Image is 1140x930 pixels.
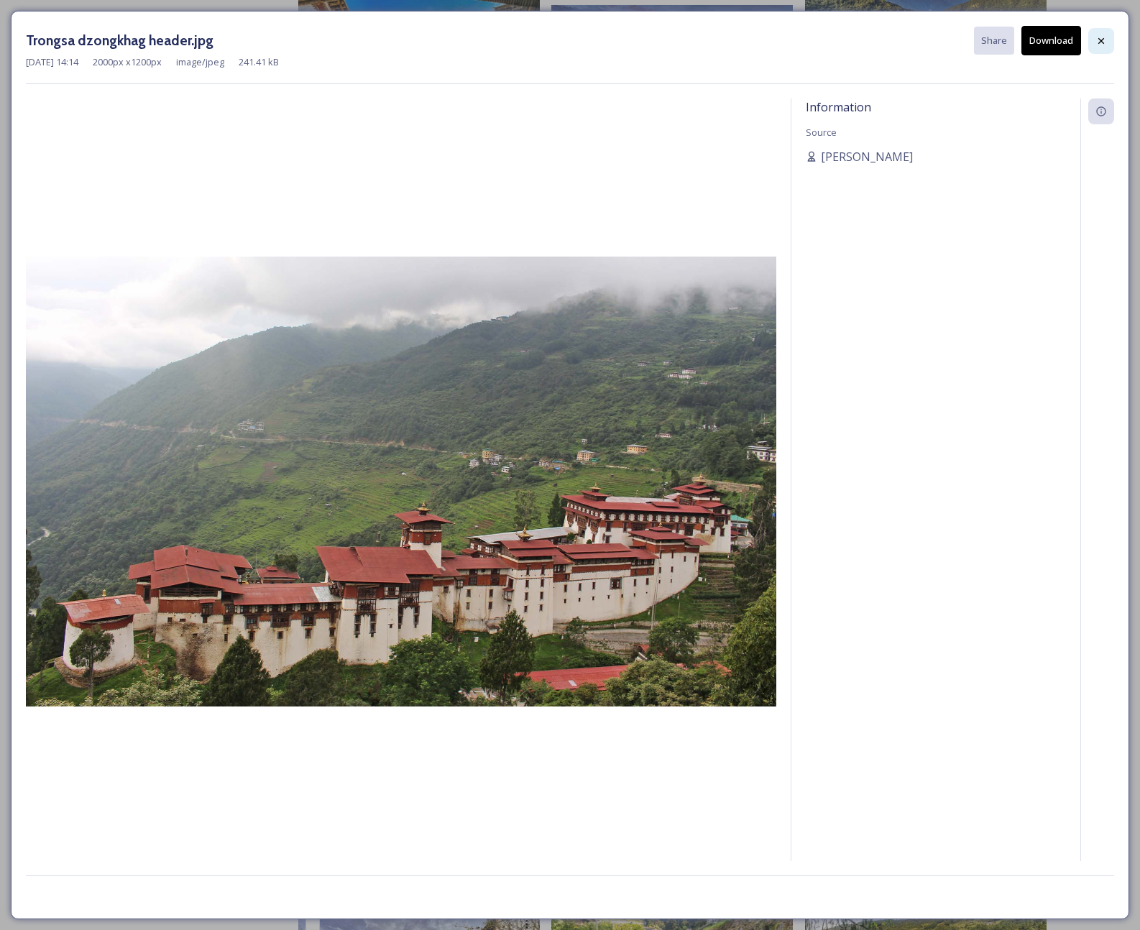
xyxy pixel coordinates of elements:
[806,126,837,139] span: Source
[974,27,1014,55] button: Share
[26,257,776,706] img: Trongsa%20dzongkhag%20header.jpg
[26,55,78,69] span: [DATE] 14:14
[821,148,913,165] span: [PERSON_NAME]
[239,55,279,69] span: 241.41 kB
[93,55,162,69] span: 2000 px x 1200 px
[26,30,213,51] h3: Trongsa dzongkhag header.jpg
[1021,26,1081,55] button: Download
[806,99,871,115] span: Information
[176,55,224,69] span: image/jpeg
